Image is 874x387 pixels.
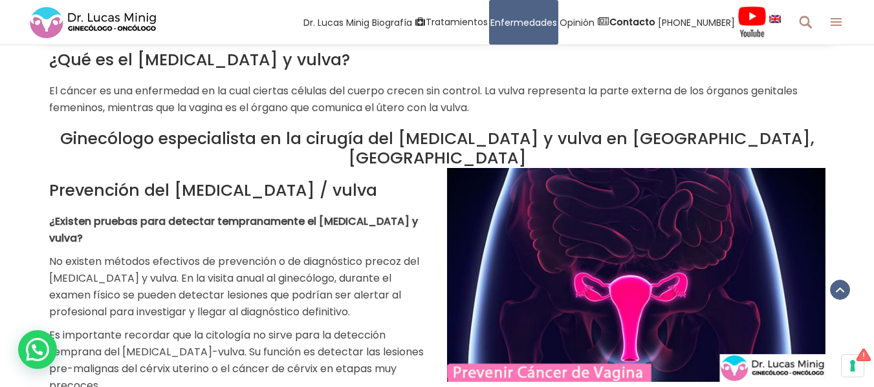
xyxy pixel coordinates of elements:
[18,330,57,369] div: WhatsApp contact
[49,214,418,246] strong: ¿Existen pruebas para detectar tempranamente el [MEDICAL_DATA] y vulva?
[609,16,655,28] strong: Contacto
[426,15,488,30] span: Tratamientos
[490,15,557,30] span: Enfermedades
[372,15,412,30] span: Biografía
[737,6,767,38] img: Videos Youtube Ginecología
[49,129,825,168] h2: Ginecólogo especialista en la cirugía del [MEDICAL_DATA] y vulva en [GEOGRAPHIC_DATA], [GEOGRAPHI...
[303,15,369,30] span: Dr. Lucas Minig
[49,83,825,116] p: El cáncer es una enfermedad en la cual ciertas células del cuerpo crecen sin control. La vulva re...
[447,168,825,382] img: Prevenir cáncer de vagina. especialista Lucas Minig en Valencia España
[658,15,735,30] span: [PHONE_NUMBER]
[560,15,595,30] span: Opinión
[49,253,428,320] p: No existen métodos efectivos de prevención o de diagnóstico precoz del [MEDICAL_DATA] y vulva. En...
[769,15,781,23] img: language english
[49,181,428,200] h2: Prevención del [MEDICAL_DATA] / vulva
[49,50,825,70] h2: ¿Qué es el [MEDICAL_DATA] y vulva?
